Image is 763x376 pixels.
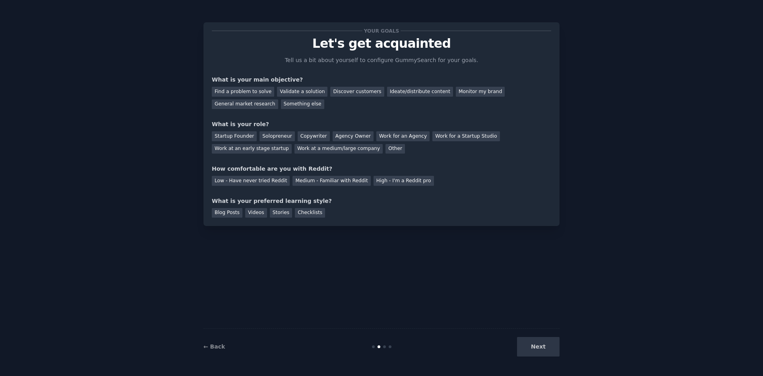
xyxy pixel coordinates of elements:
[281,56,482,64] p: Tell us a bit about yourself to configure GummySearch for your goals.
[294,144,383,154] div: Work at a medium/large company
[212,131,257,141] div: Startup Founder
[330,87,384,97] div: Discover customers
[362,27,401,35] span: Your goals
[259,131,294,141] div: Solopreneur
[245,208,267,218] div: Videos
[212,208,242,218] div: Blog Posts
[374,176,434,186] div: High - I'm a Reddit pro
[270,208,292,218] div: Stories
[212,76,551,84] div: What is your main objective?
[456,87,505,97] div: Monitor my brand
[277,87,327,97] div: Validate a solution
[292,176,370,186] div: Medium - Familiar with Reddit
[212,144,292,154] div: Work at an early stage startup
[387,87,453,97] div: Ideate/distribute content
[298,131,330,141] div: Copywriter
[432,131,500,141] div: Work for a Startup Studio
[212,197,551,205] div: What is your preferred learning style?
[295,208,325,218] div: Checklists
[385,144,405,154] div: Other
[212,37,551,51] p: Let's get acquainted
[376,131,430,141] div: Work for an Agency
[281,99,324,109] div: Something else
[203,343,225,350] a: ← Back
[212,87,274,97] div: Find a problem to solve
[333,131,374,141] div: Agency Owner
[212,120,551,129] div: What is your role?
[212,99,278,109] div: General market research
[212,165,551,173] div: How comfortable are you with Reddit?
[212,176,290,186] div: Low - Have never tried Reddit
